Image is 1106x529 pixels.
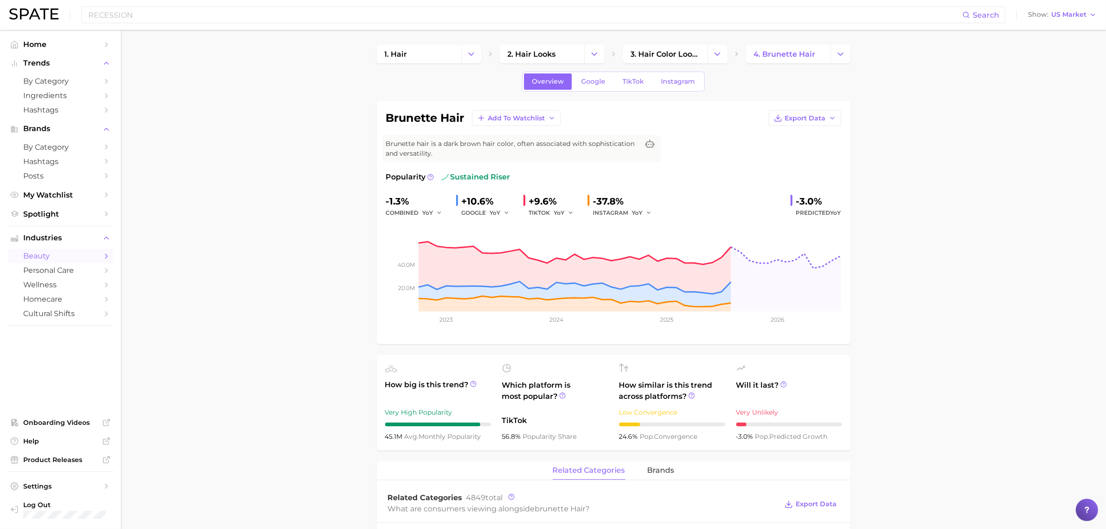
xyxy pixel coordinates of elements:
[472,110,561,126] button: Add to Watchlist
[623,45,707,63] a: 3. hair color looks
[584,45,604,63] button: Change Category
[736,407,842,418] div: Very Unlikely
[648,466,674,475] span: brands
[7,479,113,493] a: Settings
[755,432,828,441] span: predicted growth
[581,78,605,86] span: Google
[462,207,516,218] div: GOOGLE
[1026,9,1099,21] button: ShowUS Market
[7,122,113,136] button: Brands
[388,493,463,502] span: Related Categories
[386,172,426,183] span: Popularity
[439,316,453,323] tspan: 2023
[7,207,113,221] a: Spotlight
[23,234,98,242] span: Industries
[524,73,572,90] a: Overview
[23,280,98,289] span: wellness
[388,503,778,515] div: What are consumers viewing alongside ?
[532,78,564,86] span: Overview
[831,45,851,63] button: Change Category
[23,501,106,509] span: Log Out
[466,493,486,502] span: 4849
[796,500,837,508] span: Export Data
[622,78,644,86] span: TikTok
[593,194,658,209] div: -37.8%
[660,316,674,323] tspan: 2025
[573,73,613,90] a: Google
[754,50,816,59] span: 4. brunette hair
[736,423,842,426] div: 1 / 10
[7,231,113,245] button: Industries
[23,59,98,67] span: Trends
[7,249,113,263] a: beauty
[755,432,770,441] abbr: popularity index
[7,453,113,467] a: Product Releases
[508,50,556,59] span: 2. hair looks
[7,306,113,321] a: cultural shifts
[7,74,113,88] a: by Category
[502,432,523,441] span: 56.8%
[831,209,841,216] span: YoY
[631,50,700,59] span: 3. hair color looks
[23,418,98,427] span: Onboarding Videos
[9,8,59,20] img: SPATE
[782,498,839,511] button: Export Data
[462,194,516,209] div: +10.6%
[386,139,639,159] span: Brunette hair is a dark brown hair color, often associated with sophistication and versatility.
[7,498,113,522] a: Log out. Currently logged in with e-mail lily.richard@loreal.com.
[523,432,577,441] span: popularity share
[593,207,658,218] div: INSTAGRAM
[796,194,841,209] div: -3.0%
[619,423,725,426] div: 2 / 10
[386,112,465,124] h1: brunette hair
[23,295,98,304] span: homecare
[385,423,491,426] div: 9 / 10
[87,7,962,23] input: Search here for a brand, industry, or ingredient
[554,209,565,217] span: YoY
[529,194,580,209] div: +9.6%
[619,432,640,441] span: 24.6%
[619,407,725,418] div: Low Convergence
[632,207,652,218] button: YoY
[7,88,113,103] a: Ingredients
[23,125,98,133] span: Brands
[7,169,113,183] a: Posts
[640,432,654,441] abbr: popularity index
[769,110,841,126] button: Export Data
[707,45,727,63] button: Change Category
[500,45,584,63] a: 2. hair looks
[615,73,652,90] a: TikTok
[405,432,481,441] span: monthly popularity
[23,157,98,166] span: Hashtags
[441,172,510,183] span: sustained riser
[23,251,98,260] span: beauty
[7,140,113,154] a: by Category
[619,380,725,402] span: How similar is this trend across platforms?
[23,191,98,199] span: My Watchlist
[7,37,113,52] a: Home
[23,143,98,152] span: by Category
[23,210,98,218] span: Spotlight
[661,78,695,86] span: Instagram
[423,209,433,217] span: YoY
[553,466,625,475] span: related categories
[785,114,826,122] span: Export Data
[7,154,113,169] a: Hashtags
[23,91,98,100] span: Ingredients
[7,56,113,70] button: Trends
[461,45,481,63] button: Change Category
[23,456,98,464] span: Product Releases
[746,45,831,63] a: 4. brunette hair
[23,40,98,49] span: Home
[7,188,113,202] a: My Watchlist
[23,482,98,490] span: Settings
[7,278,113,292] a: wellness
[385,50,407,59] span: 1. hair
[1051,12,1086,17] span: US Market
[770,316,784,323] tspan: 2026
[490,207,510,218] button: YoY
[490,209,501,217] span: YoY
[23,172,98,180] span: Posts
[7,292,113,306] a: homecare
[441,173,449,181] img: sustained riser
